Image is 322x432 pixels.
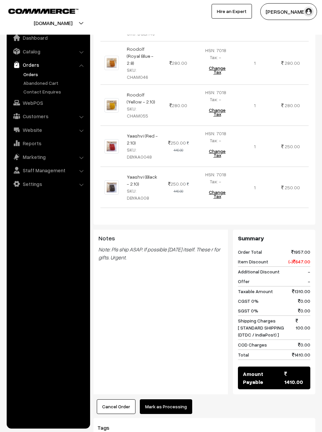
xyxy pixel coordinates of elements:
[10,15,96,31] button: [DOMAIN_NAME]
[238,235,310,242] h3: Summary
[254,185,256,190] span: 1
[127,105,158,119] div: SKU: CHAM055
[22,88,88,95] a: Contact Enquires
[205,89,226,102] span: HSN: 7018 Tax: -
[97,399,135,414] button: Cancel Order
[238,258,268,265] span: Item Discount
[127,174,157,187] a: Yaashvi (Black - 2.10)
[8,9,78,14] img: COMMMERCE
[8,32,88,44] a: Dashboard
[202,185,233,204] button: Change Tax
[260,3,317,20] button: [PERSON_NAME]
[205,172,226,184] span: HSN: 7018 Tax: -
[238,351,249,358] span: Total
[296,317,310,338] span: 100.00
[292,351,310,358] span: 1410.00
[8,164,88,176] a: Staff Management
[8,137,88,149] a: Reports
[168,140,186,146] span: 250.00
[8,59,88,71] a: Orders
[127,187,158,201] div: SKU: DBYAA008
[202,61,233,79] button: Change Tax
[238,341,267,348] span: COD Charges
[202,144,233,163] button: Change Tax
[8,151,88,163] a: Marketing
[8,124,88,136] a: Website
[284,370,305,386] span: 1410.00
[308,268,310,275] span: -
[238,268,280,275] span: Additional Discount
[104,139,119,154] img: red.jpg
[285,60,300,66] span: 280.00
[127,46,153,66] a: Roodolf (Royal Blue - 2.8)
[8,110,88,122] a: Customers
[238,297,259,304] span: CGST 0%
[170,60,187,66] span: 280.00
[254,102,256,108] span: 1
[238,307,258,314] span: SGST 0%
[308,278,310,285] span: -
[238,248,262,255] span: Order Total
[285,144,300,149] span: 250.00
[205,131,226,143] span: HSN: 7018 Tax: -
[97,424,117,431] span: Tags
[243,370,284,386] span: Amount Payable
[212,4,252,19] a: Hire an Expert
[140,399,192,414] button: Mark as Processing
[292,288,310,295] span: 1310.00
[285,102,300,108] span: 280.00
[127,133,158,146] a: Yaashvi (Red - 2.10)
[127,66,158,80] div: SKU: CHAM046
[8,178,88,190] a: Settings
[291,248,310,255] span: 1957.00
[202,103,233,122] button: Change Tax
[285,185,300,190] span: 250.00
[254,144,256,149] span: 1
[8,7,67,15] a: COMMMERCE
[298,341,310,348] span: 0.00
[127,92,155,104] a: Roodolf (Yellow - 2.10)
[127,146,158,160] div: SKU: DBYAA0048
[205,47,226,60] span: HSN: 7018 Tax: -
[8,97,88,109] a: WebPOS
[298,297,310,304] span: 0.00
[254,60,256,66] span: 1
[304,7,314,17] img: user
[98,235,223,242] h3: Notes
[238,278,250,285] span: Offer
[298,307,310,314] span: 0.00
[98,245,223,261] blockquote: Note: Pls ship ASAP. If possible [DATE] itself. These r for gifts. Urgent.
[104,180,119,195] img: black.jpg
[288,258,310,265] span: (-) 647.00
[22,71,88,78] a: Orders
[22,79,88,86] a: Abandoned Cart
[238,288,273,295] span: Taxable Amount
[170,102,187,108] span: 280.00
[168,181,186,187] span: 250.00
[104,56,119,70] img: honey.jpg
[238,317,296,338] span: Shipping Charges [ STANDARD SHIPPING (DTDC / IndiaPost) ]
[104,98,119,113] img: yellow.jpg
[8,45,88,57] a: Catalog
